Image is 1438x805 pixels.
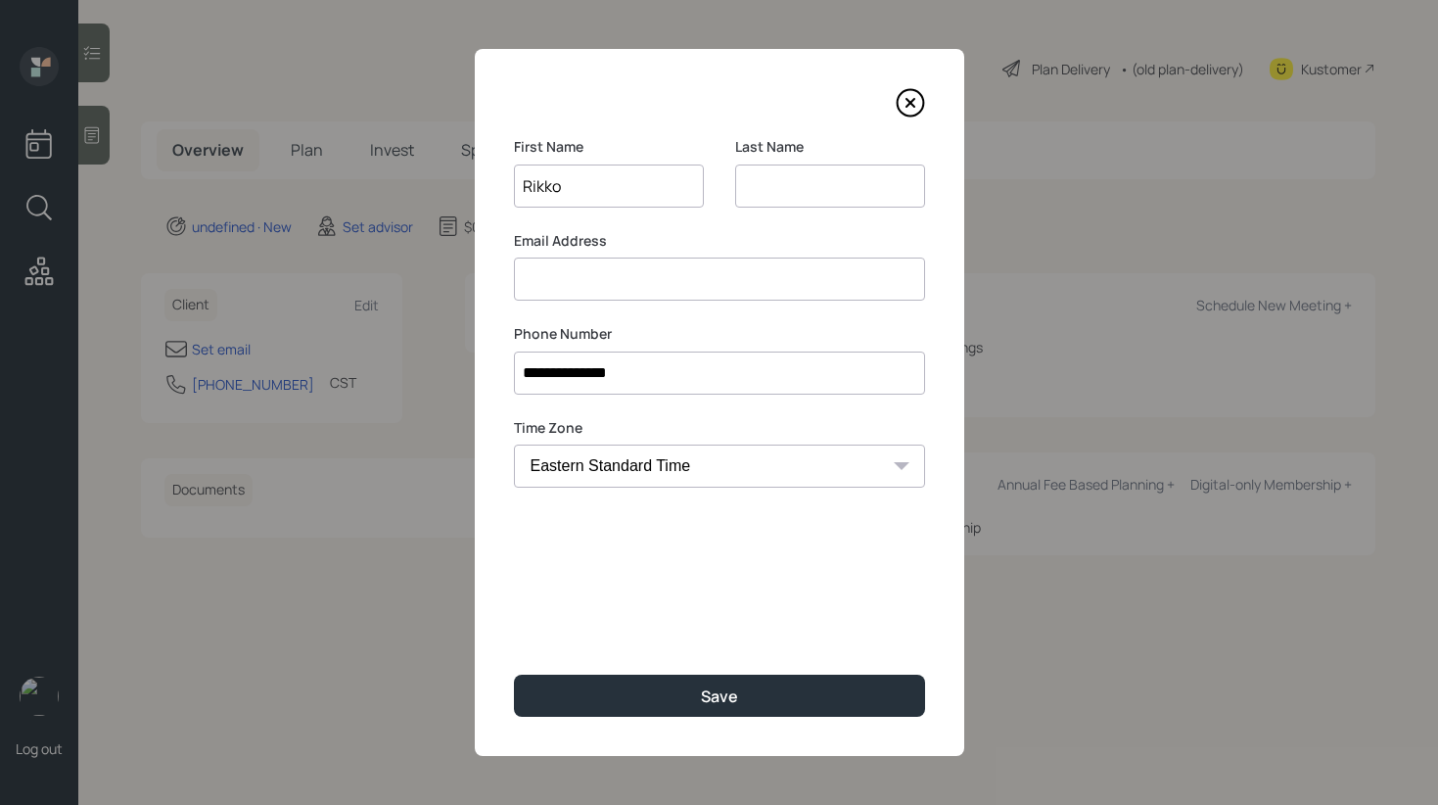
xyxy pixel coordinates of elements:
label: Time Zone [514,418,925,438]
label: First Name [514,137,704,157]
button: Save [514,675,925,717]
label: Phone Number [514,324,925,344]
label: Email Address [514,231,925,251]
label: Last Name [735,137,925,157]
div: Save [701,686,738,707]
